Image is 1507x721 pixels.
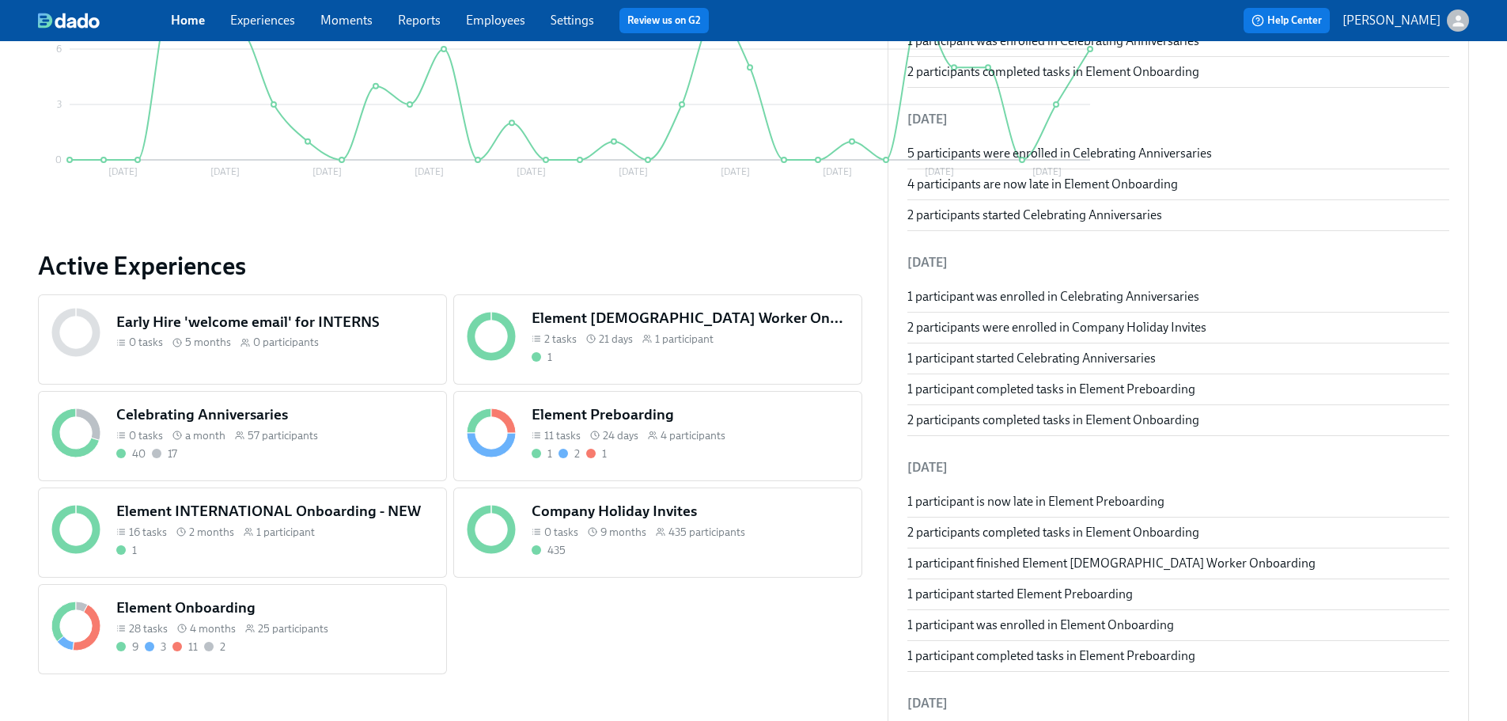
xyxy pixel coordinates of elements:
[907,586,1449,603] div: 1 participant started Element Preboarding
[532,308,849,328] h5: Element [DEMOGRAPHIC_DATA] Worker Onboarding
[627,13,701,28] a: Review us on G2
[547,350,552,365] div: 1
[188,639,198,655] div: 11
[210,166,240,177] tspan: [DATE]
[907,63,1449,81] div: 2 participants completed tasks in Element Onboarding
[602,446,607,461] div: 1
[907,412,1449,429] div: 2 participants completed tasks in Element Onboarding
[823,166,852,177] tspan: [DATE]
[453,391,862,481] a: Element Preboarding11 tasks 24 days4 participants121
[547,543,566,558] div: 435
[532,501,849,522] h5: Company Holiday Invites
[1342,12,1441,29] p: [PERSON_NAME]
[907,319,1449,336] div: 2 participants were enrolled in Company Holiday Invites
[907,32,1449,50] div: 1 participant was enrolled in Celebrating Anniversaries
[38,488,447,578] a: Element INTERNATIONAL Onboarding - NEW16 tasks 2 months1 participant1
[185,428,225,443] span: a month
[619,166,648,177] tspan: [DATE]
[116,543,137,558] div: Completed all due tasks
[56,44,62,55] tspan: 6
[116,312,434,332] h5: Early Hire 'welcome email' for INTERNS
[220,639,225,655] div: 2
[1342,9,1469,32] button: [PERSON_NAME]
[907,176,1449,193] div: 4 participants are now late in Element Onboarding
[907,555,1449,572] div: 1 participant finished Element [DEMOGRAPHIC_DATA] Worker Onboarding
[132,543,137,558] div: 1
[517,166,546,177] tspan: [DATE]
[55,154,62,165] tspan: 0
[152,446,177,461] div: Not started
[907,350,1449,367] div: 1 participant started Celebrating Anniversaries
[603,428,638,443] span: 24 days
[38,584,447,674] a: Element Onboarding28 tasks 4 months25 participants93112
[129,621,168,636] span: 28 tasks
[907,617,1449,634] div: 1 participant was enrolled in Element Onboarding
[661,428,725,443] span: 4 participants
[619,8,709,33] button: Review us on G2
[574,446,580,461] div: 2
[132,639,138,655] div: 9
[547,446,552,461] div: 1
[599,332,633,347] span: 21 days
[532,404,849,425] h5: Element Preboarding
[721,166,750,177] tspan: [DATE]
[256,525,315,540] span: 1 participant
[655,332,714,347] span: 1 participant
[1244,8,1330,33] button: Help Center
[544,332,577,347] span: 2 tasks
[171,13,205,28] a: Home
[907,288,1449,305] div: 1 participant was enrolled in Celebrating Anniversaries
[907,493,1449,510] div: 1 participant is now late in Element Preboarding
[907,244,1449,282] li: [DATE]
[532,543,566,558] div: Completed all due tasks
[253,335,319,350] span: 0 participants
[132,446,146,461] div: 40
[129,525,167,540] span: 16 tasks
[189,525,234,540] span: 2 months
[907,145,1449,162] div: 5 participants were enrolled in Celebrating Anniversaries
[230,13,295,28] a: Experiences
[116,446,146,461] div: Completed all due tasks
[258,621,328,636] span: 25 participants
[600,525,646,540] span: 9 months
[907,647,1449,665] div: 1 participant completed tasks in Element Preboarding
[312,166,342,177] tspan: [DATE]
[558,446,580,461] div: On time with open tasks
[38,294,447,385] a: Early Hire 'welcome email' for INTERNS0 tasks 5 months0 participants
[453,294,862,385] a: Element [DEMOGRAPHIC_DATA] Worker Onboarding2 tasks 21 days1 participant1
[168,446,177,461] div: 17
[453,488,862,578] a: Company Holiday Invites0 tasks 9 months435 participants435
[586,446,607,461] div: With overdue tasks
[190,621,236,636] span: 4 months
[129,335,163,350] span: 0 tasks
[907,381,1449,398] div: 1 participant completed tasks in Element Preboarding
[38,391,447,481] a: Celebrating Anniversaries0 tasks a month57 participants4017
[466,13,525,28] a: Employees
[161,639,166,655] div: 3
[185,335,231,350] span: 5 months
[129,428,163,443] span: 0 tasks
[415,166,444,177] tspan: [DATE]
[544,525,578,540] span: 0 tasks
[116,501,434,522] h5: Element INTERNATIONAL Onboarding - NEW
[532,446,552,461] div: Completed all due tasks
[248,428,318,443] span: 57 participants
[108,166,138,177] tspan: [DATE]
[551,13,594,28] a: Settings
[907,101,1449,139] li: [DATE]
[907,449,1449,487] li: [DATE]
[116,598,434,618] h5: Element Onboarding
[116,404,434,425] h5: Celebrating Anniversaries
[38,250,862,282] a: Active Experiences
[1251,13,1322,28] span: Help Center
[398,13,441,28] a: Reports
[668,525,745,540] span: 435 participants
[38,13,100,28] img: dado
[116,639,138,655] div: Completed all due tasks
[145,639,166,655] div: On time with open tasks
[907,524,1449,541] div: 2 participants completed tasks in Element Onboarding
[57,99,62,110] tspan: 3
[320,13,373,28] a: Moments
[544,428,581,443] span: 11 tasks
